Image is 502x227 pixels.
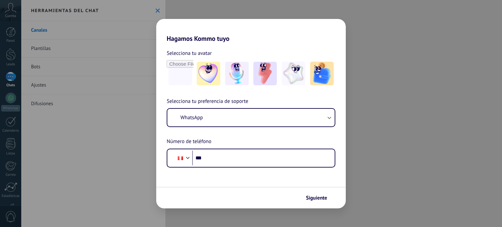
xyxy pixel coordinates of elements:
span: Siguiente [306,196,327,200]
span: Selecciona tu preferencia de soporte [167,97,248,106]
img: -4.jpeg [282,62,305,85]
div: Peru: + 51 [173,151,185,165]
button: Siguiente [303,192,336,203]
button: WhatsApp [167,109,335,126]
span: Número de teléfono [167,138,211,146]
img: -1.jpeg [197,62,220,85]
img: -3.jpeg [253,62,277,85]
span: WhatsApp [180,114,203,121]
span: Selecciona tu avatar [167,49,212,57]
h2: Hagamos Kommo tuyo [156,19,346,42]
img: -5.jpeg [310,62,334,85]
img: -2.jpeg [225,62,249,85]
